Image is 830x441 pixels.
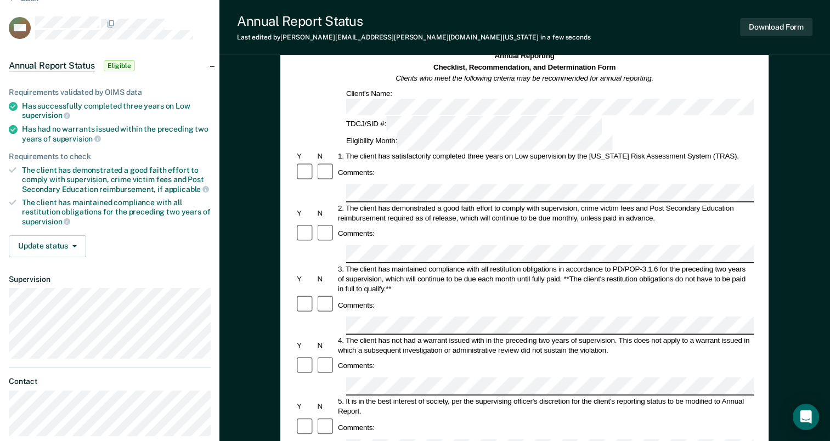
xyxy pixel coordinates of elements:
div: Open Intercom Messenger [793,404,819,430]
span: supervision [22,217,70,226]
span: in a few seconds [540,33,591,41]
div: Comments: [336,422,376,432]
div: Comments: [336,168,376,178]
div: Requirements to check [9,152,211,161]
span: applicable [165,185,209,194]
div: 2. The client has demonstrated a good faith effort to comply with supervision, crime victim fees ... [336,203,754,223]
div: N [316,151,336,161]
span: Eligible [104,60,135,71]
div: Annual Report Status [237,13,591,29]
div: Y [295,208,315,218]
div: Requirements validated by OIMS data [9,88,211,97]
div: Comments: [336,300,376,310]
div: 3. The client has maintained compliance with all restitution obligations in accordance to PD/POP-... [336,264,754,293]
span: supervision [22,111,70,120]
div: Has successfully completed three years on Low [22,101,211,120]
strong: Annual Reporting [495,52,555,60]
div: 1. The client has satisfactorily completed three years on Low supervision by the [US_STATE] Risk ... [336,151,754,161]
div: N [316,208,336,218]
button: Download Form [740,18,812,36]
div: Y [295,151,315,161]
div: Comments: [336,361,376,371]
div: The client has maintained compliance with all restitution obligations for the preceding two years of [22,198,211,226]
div: Comments: [336,229,376,239]
em: Clients who meet the following criteria may be recommended for annual reporting. [396,74,654,82]
button: Update status [9,235,86,257]
div: The client has demonstrated a good faith effort to comply with supervision, crime victim fees and... [22,166,211,194]
div: Y [295,402,315,411]
div: Y [295,274,315,284]
div: 4. The client has not had a warrant issued with in the preceding two years of supervision. This d... [336,335,754,355]
div: TDCJ/SID #: [345,116,603,133]
strong: Checklist, Recommendation, and Determination Form [433,63,616,71]
div: N [316,274,336,284]
div: N [316,340,336,350]
dt: Contact [9,377,211,386]
div: Last edited by [PERSON_NAME][EMAIL_ADDRESS][PERSON_NAME][DOMAIN_NAME][US_STATE] [237,33,591,41]
div: Eligibility Month: [345,133,614,150]
div: Y [295,340,315,350]
div: N [316,402,336,411]
span: Annual Report Status [9,60,95,71]
div: Has had no warrants issued within the preceding two years of [22,125,211,143]
dt: Supervision [9,275,211,284]
span: supervision [53,134,101,143]
div: 5. It is in the best interest of society, per the supervising officer's discretion for the client... [336,397,754,416]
